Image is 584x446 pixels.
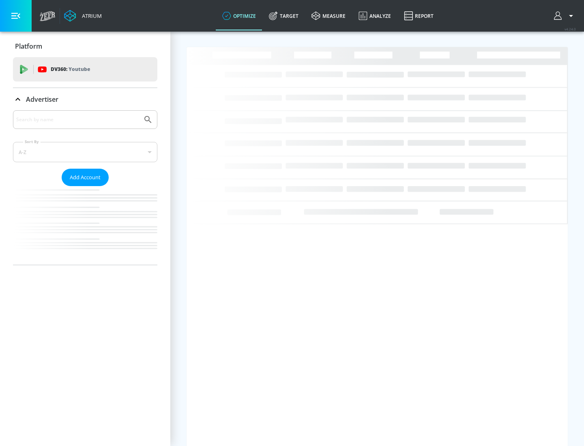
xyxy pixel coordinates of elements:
[216,1,262,30] a: optimize
[62,169,109,186] button: Add Account
[79,12,102,19] div: Atrium
[64,10,102,22] a: Atrium
[262,1,305,30] a: Target
[13,142,157,162] div: A-Z
[397,1,440,30] a: Report
[15,42,42,51] p: Platform
[13,57,157,81] div: DV360: Youtube
[13,35,157,58] div: Platform
[13,88,157,111] div: Advertiser
[565,27,576,31] span: v 4.24.0
[51,65,90,74] p: DV360:
[305,1,352,30] a: measure
[13,110,157,265] div: Advertiser
[16,114,139,125] input: Search by name
[13,186,157,265] nav: list of Advertiser
[23,139,41,144] label: Sort By
[352,1,397,30] a: Analyze
[70,173,101,182] span: Add Account
[26,95,58,104] p: Advertiser
[69,65,90,73] p: Youtube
